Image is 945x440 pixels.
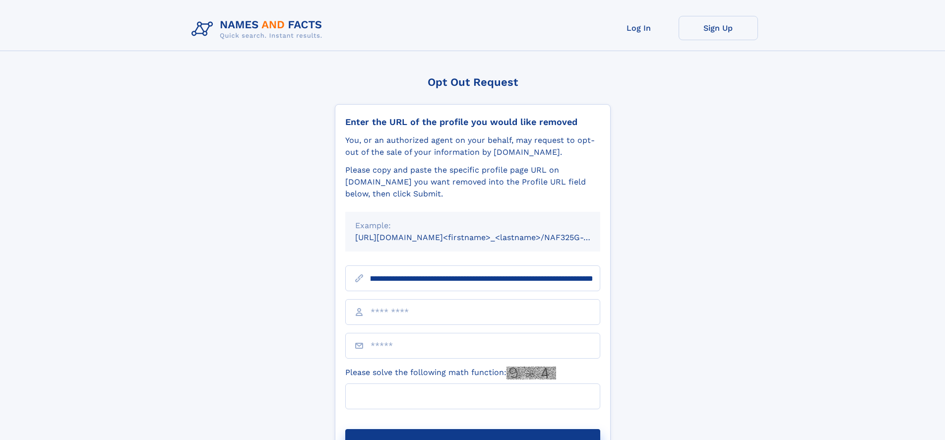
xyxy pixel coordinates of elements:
[188,16,330,43] img: Logo Names and Facts
[345,117,600,127] div: Enter the URL of the profile you would like removed
[599,16,679,40] a: Log In
[345,164,600,200] div: Please copy and paste the specific profile page URL on [DOMAIN_NAME] you want removed into the Pr...
[345,367,556,379] label: Please solve the following math function:
[355,233,619,242] small: [URL][DOMAIN_NAME]<firstname>_<lastname>/NAF325G-xxxxxxxx
[355,220,590,232] div: Example:
[345,134,600,158] div: You, or an authorized agent on your behalf, may request to opt-out of the sale of your informatio...
[335,76,611,88] div: Opt Out Request
[679,16,758,40] a: Sign Up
